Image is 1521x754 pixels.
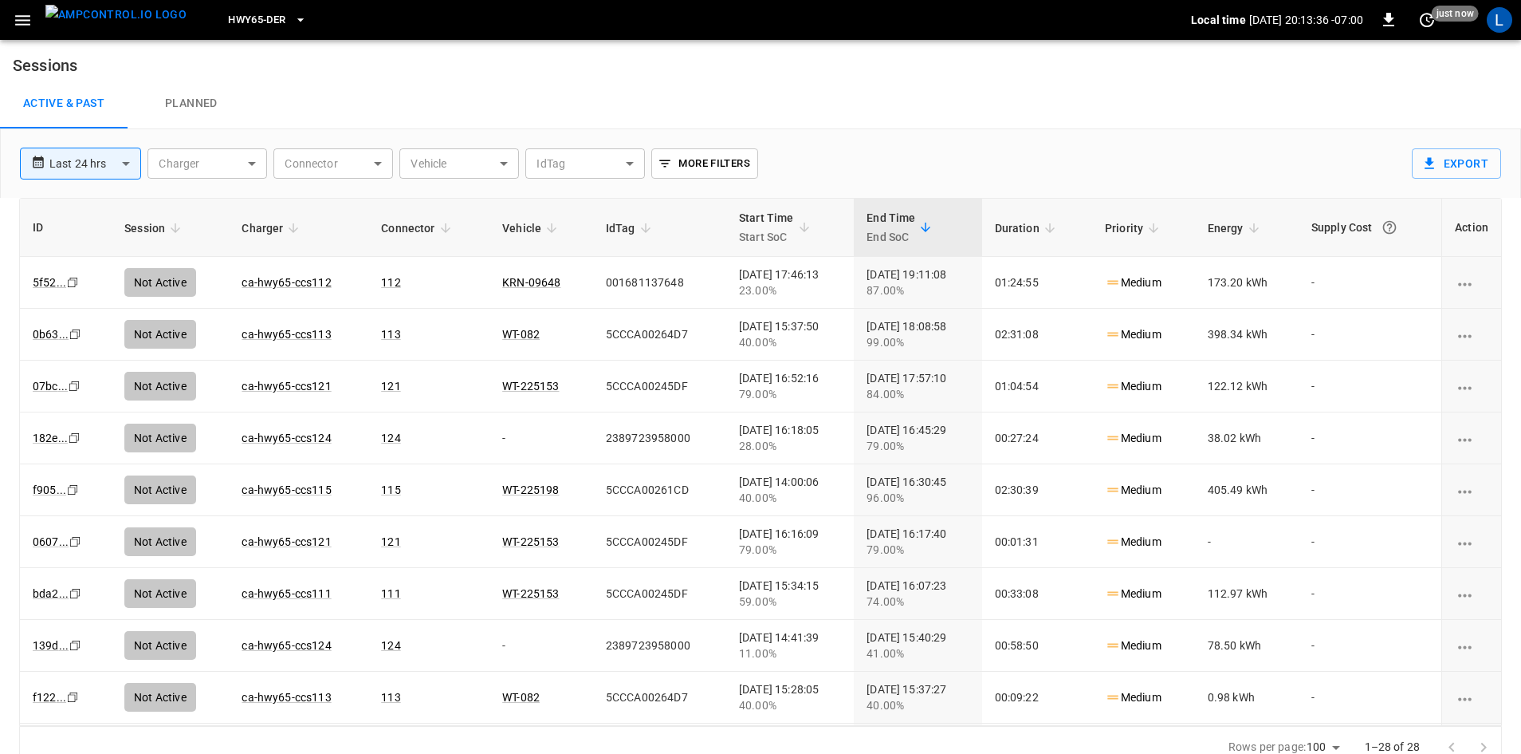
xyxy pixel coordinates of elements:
div: Not Active [124,372,196,401]
div: [DATE] 16:52:16 [739,370,841,402]
div: profile-icon [1487,7,1512,33]
a: 124 [381,432,400,444]
div: 96.00% [867,490,969,506]
a: 124 [381,639,400,652]
div: copy [68,585,84,602]
span: Vehicle [502,219,562,238]
a: WT-225153 [502,380,559,393]
a: 0607... [33,535,69,548]
p: End SoC [867,227,915,247]
a: Planned [128,78,255,129]
span: Connector [381,219,455,238]
td: - [1299,309,1441,361]
td: 00:33:08 [982,568,1092,620]
div: [DATE] 15:34:15 [739,578,841,610]
td: - [489,413,593,464]
a: KRN-09648 [502,276,560,289]
span: End TimeEnd SoC [867,208,936,247]
div: charging session options [1455,430,1488,446]
div: copy [67,429,83,447]
a: 113 [381,691,400,704]
div: [DATE] 16:07:23 [867,578,969,610]
td: - [1195,516,1299,568]
p: Medium [1105,378,1161,395]
td: 5CCCA00264D7 [593,309,726,361]
td: - [1299,516,1441,568]
a: ca-hwy65-ccs111 [242,587,331,600]
p: Medium [1105,534,1161,551]
div: copy [68,637,84,654]
div: [DATE] 15:37:50 [739,318,841,350]
div: [DATE] 16:16:09 [739,526,841,558]
span: HWY65-DER [228,11,285,30]
button: HWY65-DER [222,5,312,36]
a: WT-082 [502,328,540,341]
td: 112.97 kWh [1195,568,1299,620]
div: [DATE] 16:18:05 [739,422,841,454]
div: 23.00% [739,282,841,298]
a: ca-hwy65-ccs113 [242,691,331,704]
td: 00:09:22 [982,672,1092,724]
div: copy [65,689,81,706]
div: 74.00% [867,594,969,610]
div: Not Active [124,631,196,660]
p: Medium [1105,430,1161,447]
a: ca-hwy65-ccs121 [242,380,331,393]
td: 5CCCA00245DF [593,516,726,568]
td: 02:30:39 [982,464,1092,516]
div: charging session options [1455,378,1488,394]
td: 5CCCA00264D7 [593,672,726,724]
div: 28.00% [739,438,841,454]
td: - [1299,257,1441,309]
td: - [1299,568,1441,620]
p: Medium [1105,482,1161,499]
span: Priority [1105,219,1164,238]
div: copy [68,533,84,551]
td: 00:01:31 [982,516,1092,568]
td: - [1299,361,1441,413]
span: Session [124,219,186,238]
div: [DATE] 16:45:29 [867,422,969,454]
a: WT-225153 [502,587,559,600]
div: charging session options [1455,586,1488,602]
div: 79.00% [739,542,841,558]
div: copy [65,274,81,291]
span: Energy [1208,219,1264,238]
div: Last 24 hrs [49,148,141,179]
div: sessions table [19,198,1502,726]
div: Not Active [124,268,196,297]
span: Duration [995,219,1060,238]
th: Action [1441,199,1501,257]
td: 398.34 kWh [1195,309,1299,361]
p: Medium [1105,586,1161,602]
td: 38.02 kWh [1195,413,1299,464]
div: 99.00% [867,334,969,350]
a: WT-082 [502,691,540,704]
a: 07bc... [33,380,68,393]
div: [DATE] 19:11:08 [867,266,969,298]
a: ca-hwy65-ccs124 [242,639,331,652]
a: 139d... [33,639,69,652]
div: Not Active [124,424,196,452]
td: 78.50 kWh [1195,620,1299,672]
a: ca-hwy65-ccs124 [242,432,331,444]
p: Medium [1105,638,1161,654]
td: 01:04:54 [982,361,1092,413]
div: [DATE] 17:46:13 [739,266,841,298]
td: 00:58:50 [982,620,1092,672]
td: 001681137648 [593,257,726,309]
div: charging session options [1455,534,1488,550]
button: More Filters [651,148,757,179]
a: 115 [381,484,400,496]
td: - [489,620,593,672]
button: The cost of your charging session based on your supply rates [1375,213,1404,242]
button: set refresh interval [1414,7,1440,33]
div: charging session options [1455,638,1488,653]
span: just now [1432,6,1479,22]
div: Start Time [739,208,794,247]
a: 113 [381,328,400,341]
p: Medium [1105,689,1161,706]
div: charging session options [1455,326,1488,342]
td: 5CCCA00245DF [593,361,726,413]
div: 40.00% [867,697,969,713]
